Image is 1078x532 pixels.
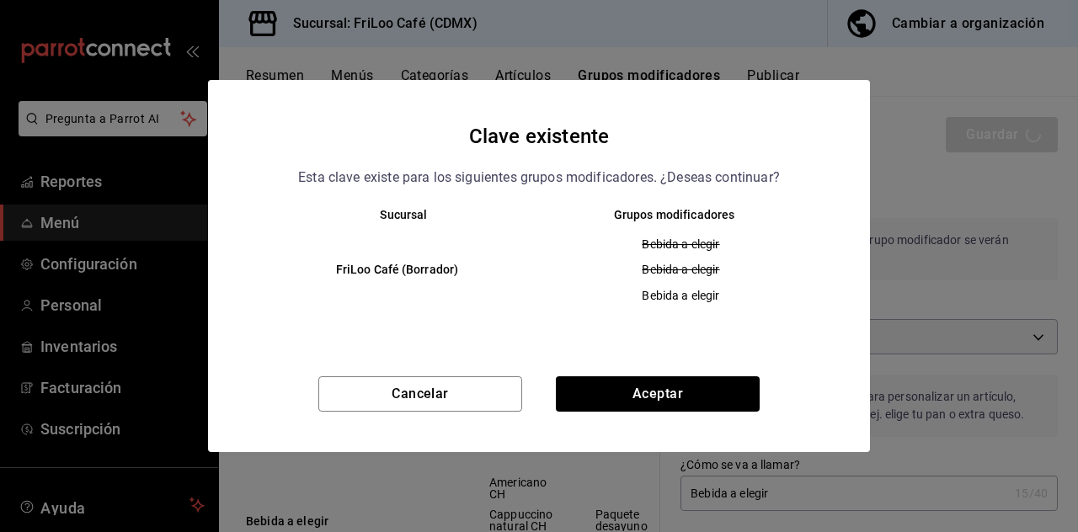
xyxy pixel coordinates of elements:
span: Bebida a elegir [553,261,808,278]
p: Esta clave existe para los siguientes grupos modificadores. ¿Deseas continuar? [298,167,780,189]
button: Aceptar [556,376,760,412]
th: Grupos modificadores [539,208,836,221]
button: Cancelar [318,376,522,412]
span: Bebida a elegir [553,287,808,304]
h4: Clave existente [469,120,609,152]
span: Bebida a elegir [553,236,808,253]
h6: FriLoo Café (Borrador) [269,261,526,279]
th: Sucursal [242,208,539,221]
